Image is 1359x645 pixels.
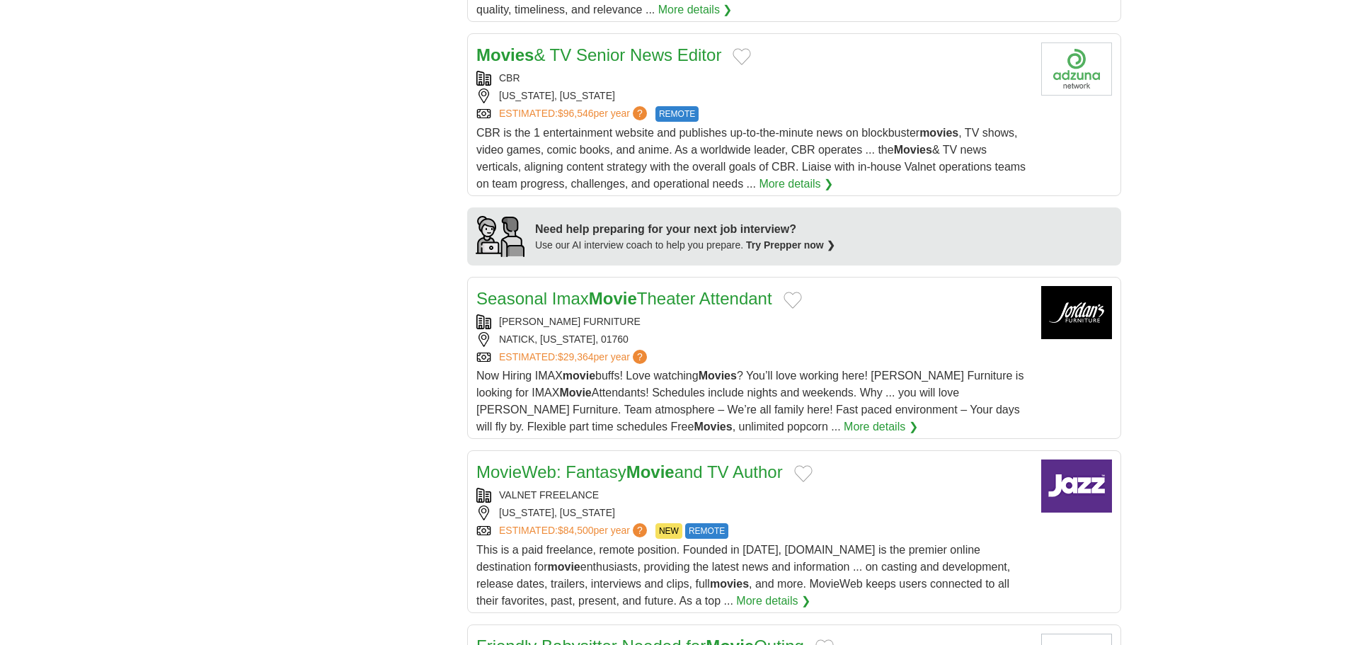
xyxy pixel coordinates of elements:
strong: Movie [589,289,637,308]
strong: Movies [699,370,737,382]
img: Company logo [1041,42,1112,96]
div: CBR [476,71,1030,86]
a: Movies& TV Senior News Editor [476,45,721,64]
strong: Movie [626,462,675,481]
a: More details ❯ [658,1,733,18]
span: REMOTE [655,106,699,122]
div: [US_STATE], [US_STATE] [476,506,1030,520]
a: [PERSON_NAME] FURNITURE [499,316,641,327]
a: More details ❯ [736,593,810,610]
a: MovieWeb: FantasyMovieand TV Author [476,462,783,481]
strong: movie [548,561,580,573]
span: ? [633,523,647,537]
img: Company logo [1041,460,1112,513]
div: VALNET FREELANCE [476,488,1030,503]
strong: movies [710,578,749,590]
span: This is a paid freelance, remote position. Founded in [DATE], [DOMAIN_NAME] is the premier online... [476,544,1010,607]
span: NEW [655,523,682,539]
a: ESTIMATED:$84,500per year? [499,523,650,539]
div: Use our AI interview coach to help you prepare. [535,238,835,253]
a: Try Prepper now ❯ [746,239,835,251]
div: NATICK, [US_STATE], 01760 [476,332,1030,347]
strong: Movies [476,45,534,64]
span: CBR is the 1 entertainment website and publishes up-to-the-minute news on blockbuster , TV shows,... [476,127,1026,190]
a: ESTIMATED:$29,364per year? [499,350,650,365]
a: More details ❯ [844,418,918,435]
span: REMOTE [685,523,728,539]
strong: movies [919,127,958,139]
strong: Movies [894,144,932,156]
button: Add to favorite jobs [794,465,813,482]
button: Add to favorite jobs [733,48,751,65]
img: Jordan's Furniture logo [1041,286,1112,339]
strong: movie [563,370,595,382]
span: ? [633,106,647,120]
span: $96,546 [558,108,594,119]
div: [US_STATE], [US_STATE] [476,89,1030,103]
span: Now Hiring IMAX buffs! Love watching ? You’ll love working here! [PERSON_NAME] Furniture is looki... [476,370,1023,433]
button: Add to favorite jobs [784,292,802,309]
strong: Movies [694,421,732,433]
a: More details ❯ [759,176,833,193]
a: Seasonal ImaxMovieTheater Attendant [476,289,772,308]
span: $84,500 [558,525,594,536]
a: ESTIMATED:$96,546per year? [499,106,650,122]
span: ? [633,350,647,364]
span: $29,364 [558,351,594,363]
div: Need help preparing for your next job interview? [535,221,835,238]
strong: Movie [559,387,591,399]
